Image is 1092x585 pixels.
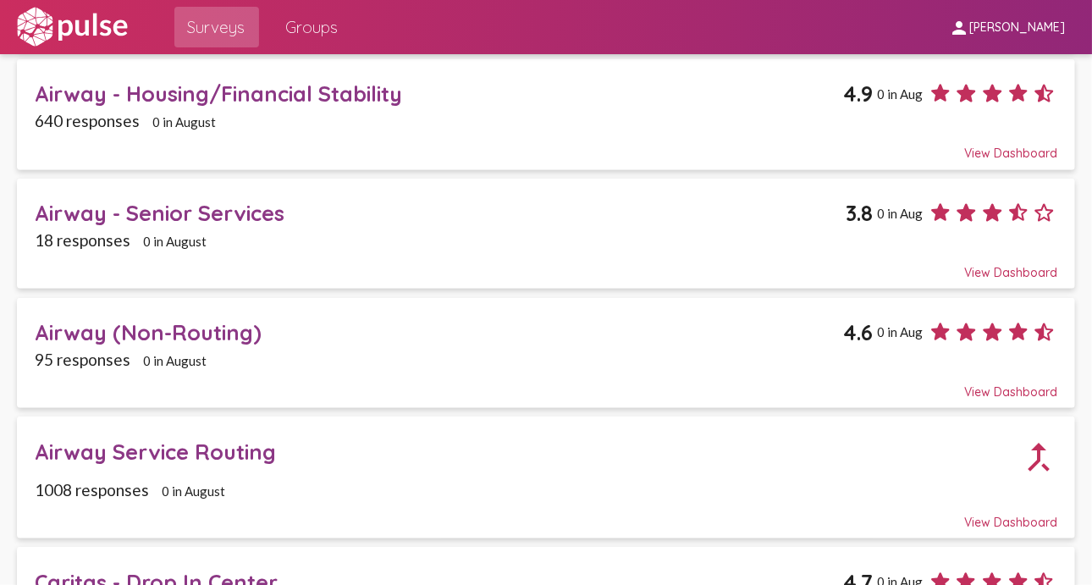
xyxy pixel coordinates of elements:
span: 0 in Aug [877,86,923,102]
span: 0 in Aug [877,206,923,221]
span: 0 in August [152,114,216,130]
a: Groups [273,7,352,47]
img: white-logo.svg [14,6,130,48]
span: Surveys [188,12,245,42]
a: Airway - Senior Services3.80 in Aug18 responses0 in AugustView Dashboard [17,179,1074,290]
div: Airway - Senior Services [35,200,846,226]
span: 95 responses [35,350,130,369]
button: [PERSON_NAME] [935,11,1078,42]
span: 0 in August [143,234,207,249]
mat-icon: person [949,18,969,38]
div: Airway - Housing/Financial Stability [35,80,843,107]
a: Airway - Housing/Financial Stability4.90 in Aug640 responses0 in AugustView Dashboard [17,59,1074,170]
a: Airway (Non-Routing)4.60 in Aug95 responses0 in AugustView Dashboard [17,298,1074,409]
div: View Dashboard [35,369,1057,400]
div: View Dashboard [35,499,1057,530]
span: 640 responses [35,111,140,130]
div: Airway Service Routing [35,439,1020,465]
div: View Dashboard [35,130,1057,161]
span: 3.8 [846,200,873,226]
span: 4.6 [843,319,873,345]
span: 0 in August [162,483,225,499]
span: 0 in Aug [877,324,923,339]
div: View Dashboard [35,250,1057,280]
span: 4.9 [843,80,873,107]
span: [PERSON_NAME] [969,20,1065,36]
a: Airway Service Routing1008 responses0 in AugustView Dashboard [17,417,1074,538]
span: Groups [286,12,339,42]
a: Surveys [174,7,259,47]
span: 18 responses [35,230,130,250]
span: 0 in August [143,353,207,368]
span: 1008 responses [35,480,149,499]
div: Airway (Non-Routing) [35,319,843,345]
mat-icon: call_merge [1001,420,1076,494]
